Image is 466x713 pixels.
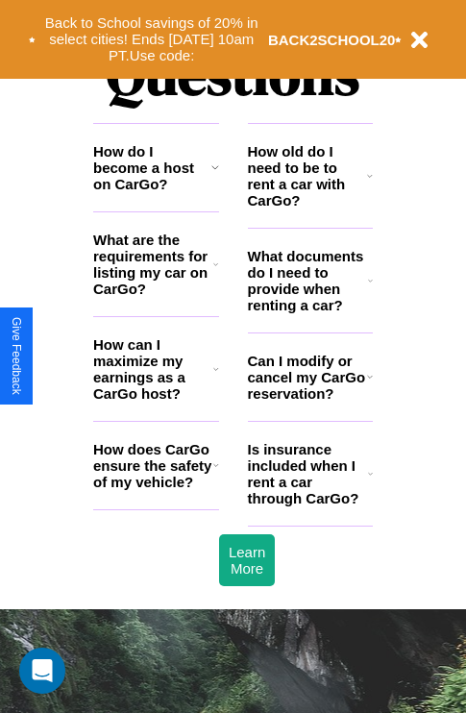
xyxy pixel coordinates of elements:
h3: What documents do I need to provide when renting a car? [248,248,369,313]
h3: How do I become a host on CarGo? [93,143,211,192]
h3: How old do I need to be to rent a car with CarGo? [248,143,368,209]
button: Back to School savings of 20% in select cities! Ends [DATE] 10am PT.Use code: [36,10,268,69]
h3: How does CarGo ensure the safety of my vehicle? [93,441,213,490]
div: Open Intercom Messenger [19,648,65,694]
h3: What are the requirements for listing my car on CarGo? [93,232,213,297]
h3: How can I maximize my earnings as a CarGo host? [93,336,213,402]
h3: Is insurance included when I rent a car through CarGo? [248,441,368,506]
h3: Can I modify or cancel my CarGo reservation? [248,353,367,402]
button: Learn More [219,534,275,586]
b: BACK2SCHOOL20 [268,32,396,48]
div: Give Feedback [10,317,23,395]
